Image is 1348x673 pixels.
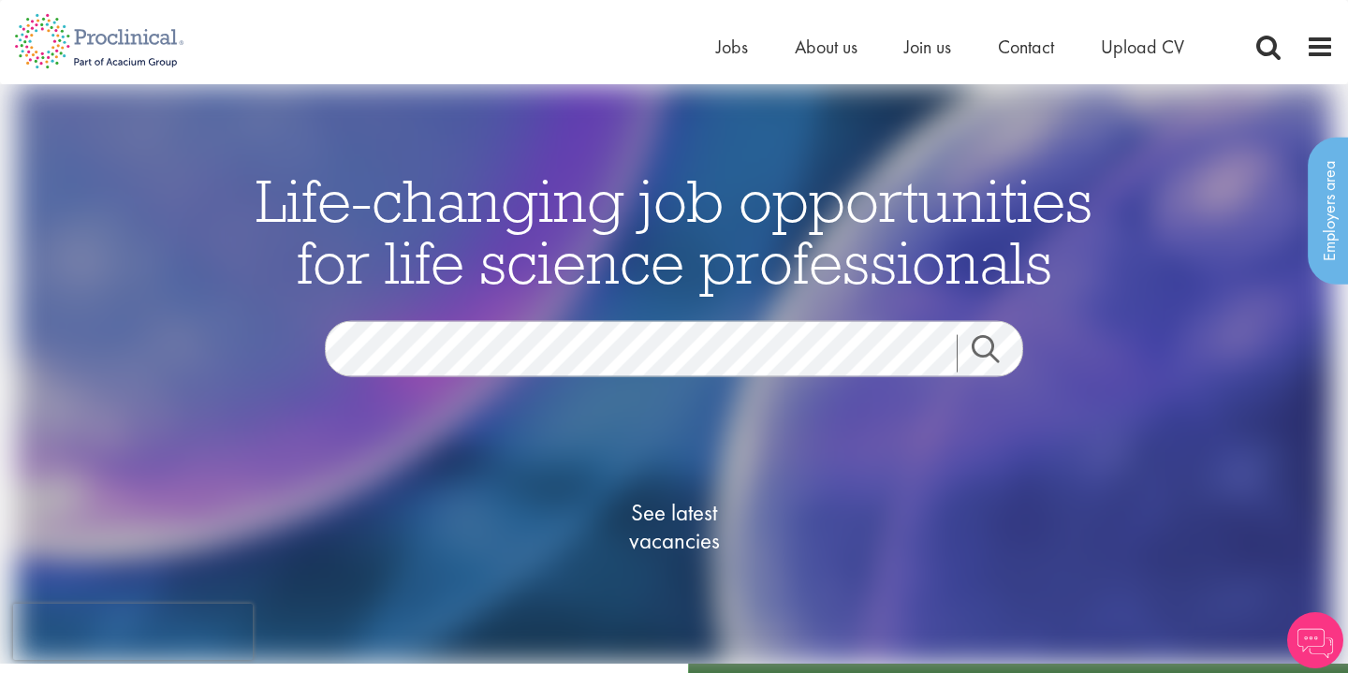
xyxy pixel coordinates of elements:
a: Jobs [716,35,748,59]
img: Chatbot [1287,612,1343,668]
iframe: reCAPTCHA [13,604,253,660]
span: Life-changing job opportunities for life science professionals [256,163,1092,300]
a: Job search submit button [957,335,1037,373]
a: Contact [998,35,1054,59]
a: Upload CV [1101,35,1184,59]
img: candidate home [16,84,1332,664]
a: Join us [904,35,951,59]
a: About us [795,35,857,59]
a: See latestvacancies [580,424,768,630]
span: See latest vacancies [580,499,768,555]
